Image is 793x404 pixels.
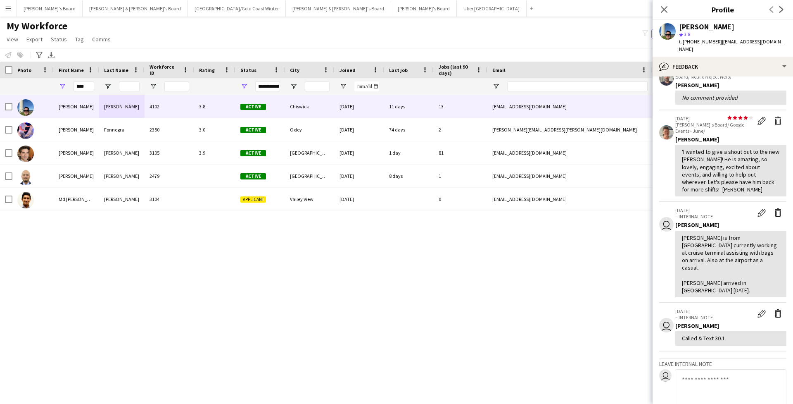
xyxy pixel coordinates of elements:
span: t. [PHONE_NUMBER] [679,38,722,45]
button: Open Filter Menu [492,83,500,90]
div: No comment provided [682,94,780,101]
div: [PERSON_NAME] [54,95,99,118]
span: 3.8 [684,31,690,37]
button: Open Filter Menu [104,83,112,90]
div: 3105 [145,141,194,164]
button: Uber [GEOGRAPHIC_DATA] [457,0,527,17]
span: Email [492,67,506,73]
div: [DATE] [335,95,384,118]
div: [PERSON_NAME] [679,23,734,31]
input: Last Name Filter Input [119,81,140,91]
span: Last Name [104,67,128,73]
div: [PERSON_NAME] is from [GEOGRAPHIC_DATA] currently working at cruise terminal assisting with bags ... [682,234,780,294]
input: Email Filter Input [507,81,648,91]
div: [PERSON_NAME] [675,221,786,229]
div: [EMAIL_ADDRESS][DOMAIN_NAME] [487,141,653,164]
div: 1 [434,165,487,187]
a: Export [23,34,46,45]
p: [DATE] [675,308,753,314]
input: Workforce ID Filter Input [164,81,189,91]
div: Valley View [285,188,335,210]
span: First Name [59,67,84,73]
div: [DATE] [335,188,384,210]
a: Status [47,34,70,45]
button: Open Filter Menu [150,83,157,90]
div: 3.8 [194,95,235,118]
div: [PERSON_NAME] [99,188,145,210]
div: 4102 [145,95,194,118]
p: [DATE] [675,115,753,122]
div: [EMAIL_ADDRESS][DOMAIN_NAME] [487,95,653,118]
div: [PERSON_NAME] [54,141,99,164]
span: Status [240,67,256,73]
div: 2350 [145,118,194,141]
div: Called & Text 30.1 [682,335,780,342]
span: View [7,36,18,43]
button: Everyone2,141 [651,29,693,39]
app-action-btn: Advanced filters [34,50,44,60]
span: Status [51,36,67,43]
span: Last job [389,67,408,73]
span: Comms [92,36,111,43]
img: Juan Fernando Gil [17,99,34,116]
button: [PERSON_NAME]'s Board [17,0,83,17]
button: Open Filter Menu [290,83,297,90]
div: [PERSON_NAME] [99,165,145,187]
div: Chiswick [285,95,335,118]
span: Active [240,150,266,156]
img: Md Rejuan Hassan Rijvi [17,192,34,208]
div: 3.0 [194,118,235,141]
div: [PERSON_NAME] [54,118,99,141]
img: Juan Paolo Guillermo [17,169,34,185]
input: First Name Filter Input [74,81,94,91]
div: Fonnegra [99,118,145,141]
div: [PERSON_NAME][EMAIL_ADDRESS][PERSON_NAME][DOMAIN_NAME] [487,118,653,141]
a: Comms [89,34,114,45]
div: [GEOGRAPHIC_DATA] [285,165,335,187]
div: Md [PERSON_NAME] [54,188,99,210]
h3: Profile [653,4,793,15]
input: City Filter Input [305,81,330,91]
div: 8 days [384,165,434,187]
img: Juan Fonnegra [17,122,34,139]
div: 81 [434,141,487,164]
h3: Leave internal note [659,360,786,368]
p: – INTERNAL NOTE [675,213,753,220]
span: Applicant [240,196,266,203]
span: Rating [199,67,215,73]
div: Feedback [653,57,793,76]
div: 2 [434,118,487,141]
span: City [290,67,299,73]
div: [GEOGRAPHIC_DATA] [285,141,335,164]
input: Joined Filter Input [354,81,379,91]
span: Photo [17,67,31,73]
div: [EMAIL_ADDRESS][DOMAIN_NAME] [487,165,653,187]
div: 3.9 [194,141,235,164]
span: | [EMAIL_ADDRESS][DOMAIN_NAME] [679,38,784,52]
span: Workforce ID [150,64,179,76]
div: [EMAIL_ADDRESS][DOMAIN_NAME] [487,188,653,210]
span: My Workforce [7,20,67,32]
a: View [3,34,21,45]
span: Active [240,104,266,110]
div: [PERSON_NAME] [99,95,145,118]
span: Export [26,36,43,43]
div: 2479 [145,165,194,187]
span: Active [240,173,266,179]
span: Tag [75,36,84,43]
button: Open Filter Menu [59,83,66,90]
p: [PERSON_NAME]'s Board/ Google Events - June/ [675,122,753,134]
app-action-btn: Export XLSX [46,50,56,60]
button: [PERSON_NAME] & [PERSON_NAME]'s Board [286,0,391,17]
div: 11 days [384,95,434,118]
div: 3104 [145,188,194,210]
div: [DATE] [335,118,384,141]
button: [PERSON_NAME] & [PERSON_NAME]'s Board [83,0,188,17]
div: 0 [434,188,487,210]
span: Jobs (last 90 days) [439,64,472,76]
div: [DATE] [335,165,384,187]
div: [PERSON_NAME] [99,141,145,164]
p: – INTERNAL NOTE [675,314,753,320]
div: [PERSON_NAME] [675,136,786,143]
div: [PERSON_NAME] [54,165,99,187]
